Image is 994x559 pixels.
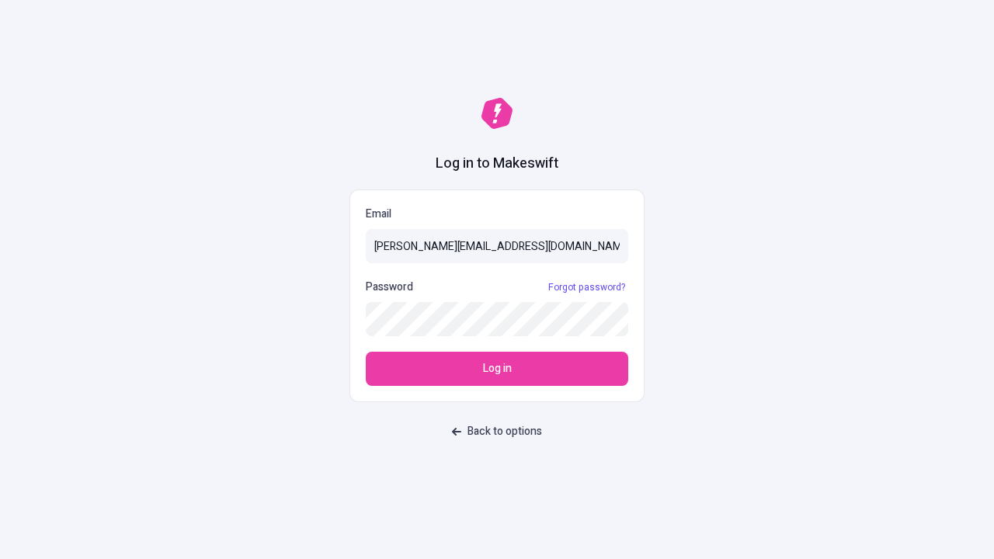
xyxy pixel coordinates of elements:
[366,279,413,296] p: Password
[436,154,558,174] h1: Log in to Makeswift
[366,352,628,386] button: Log in
[366,229,628,263] input: Email
[467,423,542,440] span: Back to options
[443,418,551,446] button: Back to options
[545,281,628,293] a: Forgot password?
[483,360,512,377] span: Log in
[366,206,628,223] p: Email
